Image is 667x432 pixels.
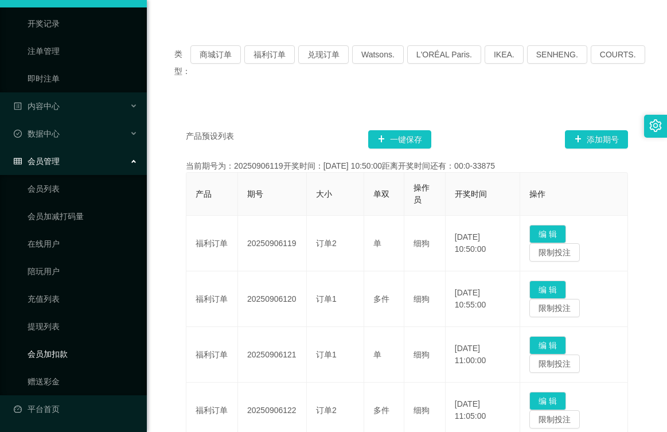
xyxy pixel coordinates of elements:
[373,189,389,199] span: 单双
[649,119,662,132] i: 图标: setting
[186,327,238,383] td: 福利订单
[186,160,628,172] div: 当前期号为：20250906119开奖时间：[DATE] 10:50:00距离开奖时间还有：00:0-33875
[529,410,580,429] button: 限制投注
[455,189,487,199] span: 开奖时间
[14,130,22,138] i: 图标: check-circle-o
[316,189,332,199] span: 大小
[527,45,587,64] button: SENHENG.
[28,40,138,63] a: 注单管理
[404,271,446,327] td: 细狗
[196,189,212,199] span: 产品
[404,327,446,383] td: 细狗
[28,177,138,200] a: 会员列表
[238,327,307,383] td: 20250906121
[316,406,337,415] span: 订单2
[186,130,234,149] span: 产品预设列表
[28,232,138,255] a: 在线用户
[186,216,238,271] td: 福利订单
[446,216,520,271] td: [DATE] 10:50:00
[316,294,337,303] span: 订单1
[186,271,238,327] td: 福利订单
[190,45,241,64] button: 商城订单
[28,287,138,310] a: 充值列表
[529,392,566,410] button: 编 辑
[485,45,524,64] button: IKEA.
[529,281,566,299] button: 编 辑
[404,216,446,271] td: 细狗
[316,239,337,248] span: 订单2
[28,315,138,338] a: 提现列表
[238,271,307,327] td: 20250906120
[28,370,138,393] a: 赠送彩金
[446,271,520,327] td: [DATE] 10:55:00
[373,350,381,359] span: 单
[28,12,138,35] a: 开奖记录
[368,130,431,149] button: 图标: plus一键保存
[14,102,22,110] i: 图标: profile
[298,45,349,64] button: 兑现订单
[373,406,389,415] span: 多件
[14,157,60,166] span: 会员管理
[352,45,404,64] button: Watsons.
[446,327,520,383] td: [DATE] 11:00:00
[529,225,566,243] button: 编 辑
[591,45,645,64] button: COURTS.
[14,398,138,421] a: 图标: dashboard平台首页
[247,189,263,199] span: 期号
[14,129,60,138] span: 数据中心
[28,260,138,283] a: 陪玩用户
[529,189,545,199] span: 操作
[14,102,60,111] span: 内容中心
[28,205,138,228] a: 会员加减打码量
[373,239,381,248] span: 单
[529,299,580,317] button: 限制投注
[316,350,337,359] span: 订单1
[529,243,580,262] button: 限制投注
[373,294,389,303] span: 多件
[565,130,628,149] button: 图标: plus添加期号
[414,183,430,204] span: 操作员
[14,157,22,165] i: 图标: table
[529,355,580,373] button: 限制投注
[28,343,138,365] a: 会员加扣款
[529,336,566,355] button: 编 辑
[174,45,190,80] span: 类型：
[407,45,481,64] button: L'ORÉAL Paris.
[244,45,295,64] button: 福利订单
[28,67,138,90] a: 即时注单
[238,216,307,271] td: 20250906119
